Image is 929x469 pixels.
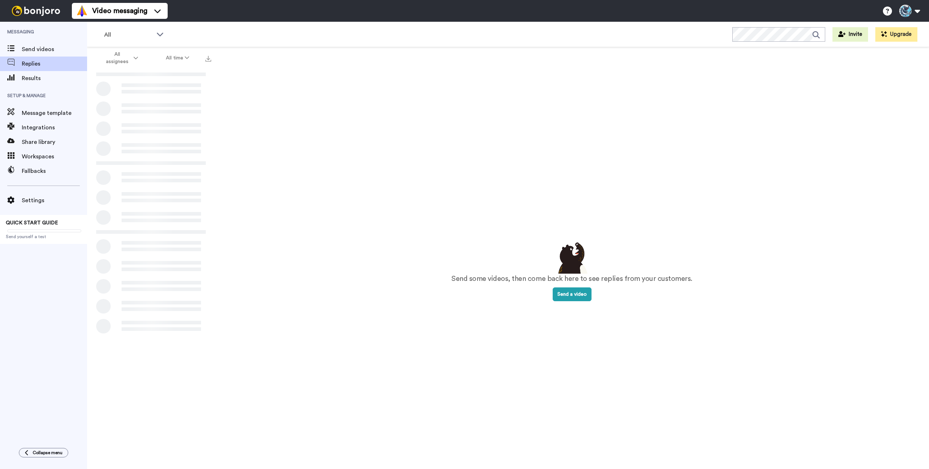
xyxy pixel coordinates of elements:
span: Integrations [22,123,87,132]
button: All time [152,51,204,65]
button: All assignees [89,48,152,68]
img: bj-logo-header-white.svg [9,6,63,16]
span: QUICK START GUIDE [6,220,58,225]
img: vm-color.svg [76,5,88,17]
img: export.svg [205,56,211,62]
p: Send some videos, then come back here to see replies from your customers. [451,274,692,284]
span: Workspaces [22,152,87,161]
span: Send yourself a test [6,234,81,240]
span: Video messaging [92,6,147,16]
button: Upgrade [875,27,917,42]
span: Share library [22,138,87,146]
span: Settings [22,196,87,205]
button: Export all results that match these filters now. [203,53,213,63]
span: All assignees [103,51,132,65]
span: Collapse menu [33,450,62,456]
a: Send a video [553,292,592,297]
span: Replies [22,59,87,68]
button: Invite [832,27,868,42]
button: Send a video [553,287,592,301]
span: Fallbacks [22,167,87,175]
span: Message template [22,109,87,117]
span: Send videos [22,45,87,54]
span: All [104,30,153,39]
button: Collapse menu [19,448,68,457]
img: results-emptystates.png [554,240,590,274]
span: Results [22,74,87,83]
